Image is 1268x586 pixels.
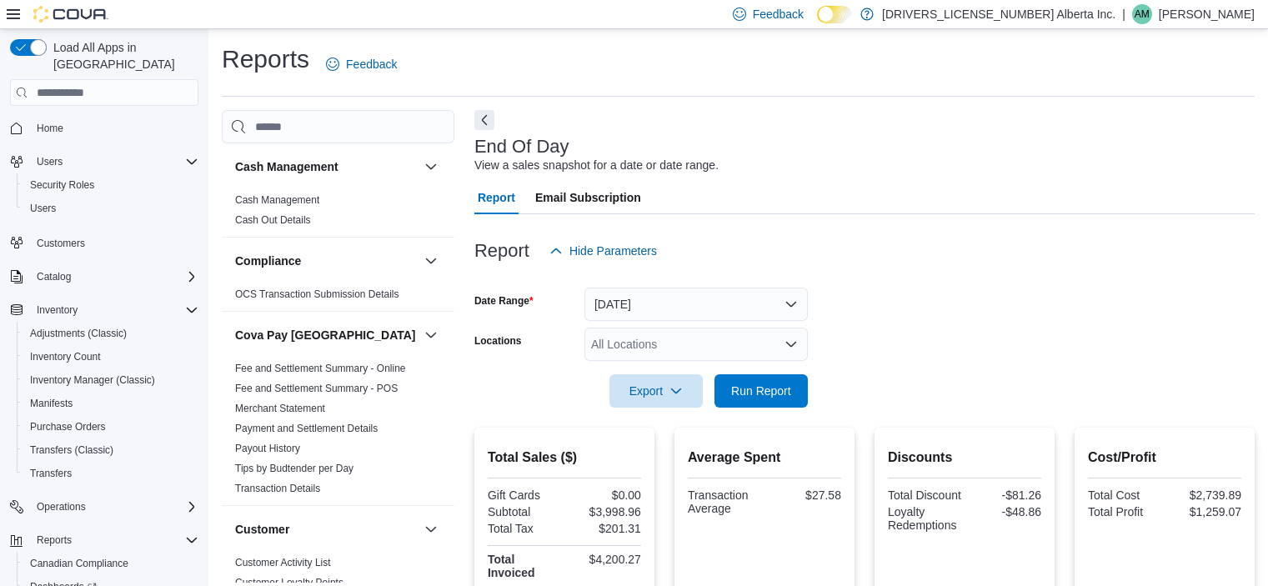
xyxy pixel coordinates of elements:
a: Feedback [319,48,403,81]
div: Total Discount [888,488,961,502]
h2: Discounts [888,448,1041,468]
span: Hide Parameters [569,243,657,259]
button: Compliance [235,253,418,269]
a: Users [23,198,63,218]
button: Cash Management [235,158,418,175]
h3: Cova Pay [GEOGRAPHIC_DATA] [235,327,416,343]
button: Inventory Manager (Classic) [17,368,205,392]
strong: Total Invoiced [488,553,535,579]
a: Fee and Settlement Summary - Online [235,363,406,374]
span: Inventory Count [23,347,198,367]
p: [PERSON_NAME] [1159,4,1255,24]
label: Locations [474,334,522,348]
span: Transfers [23,463,198,483]
a: Customer Activity List [235,557,331,568]
div: Compliance [222,284,454,311]
span: Transfers (Classic) [23,440,198,460]
div: $1,259.07 [1168,505,1241,518]
button: Next [474,110,494,130]
span: Cash Management [235,193,319,207]
label: Date Range [474,294,534,308]
span: Canadian Compliance [30,557,128,570]
div: $4,200.27 [568,553,641,566]
button: [DATE] [584,288,808,321]
a: Transaction Details [235,483,320,494]
button: Operations [3,495,205,518]
a: Adjustments (Classic) [23,323,133,343]
h3: Customer [235,521,289,538]
span: Operations [37,500,86,513]
h2: Average Spent [688,448,841,468]
span: Home [30,118,198,138]
h3: Cash Management [235,158,338,175]
button: Cash Management [421,157,441,177]
span: Export [619,374,693,408]
div: Gift Cards [488,488,561,502]
span: Adjustments (Classic) [23,323,198,343]
a: Cash Out Details [235,214,311,226]
a: Payout History [235,443,300,454]
a: Canadian Compliance [23,553,135,573]
h2: Total Sales ($) [488,448,641,468]
div: $201.31 [568,522,641,535]
span: Security Roles [23,175,198,195]
button: Customers [3,230,205,254]
button: Manifests [17,392,205,415]
span: Fee and Settlement Summary - POS [235,382,398,395]
span: Transfers [30,467,72,480]
span: Inventory Manager (Classic) [23,370,198,390]
button: Cova Pay [GEOGRAPHIC_DATA] [421,325,441,345]
button: Compliance [421,251,441,271]
button: Purchase Orders [17,415,205,438]
a: Transfers [23,463,78,483]
span: Users [30,202,56,215]
div: $0.00 [568,488,641,502]
span: Feedback [753,6,804,23]
span: Manifests [23,393,198,413]
button: Operations [30,497,93,517]
button: Users [3,150,205,173]
span: Load All Apps in [GEOGRAPHIC_DATA] [47,39,198,73]
span: Canadian Compliance [23,553,198,573]
div: Cash Management [222,190,454,237]
span: Users [30,152,198,172]
a: Home [30,118,70,138]
a: Tips by Budtender per Day [235,463,353,474]
span: Payout History [235,442,300,455]
span: Cash Out Details [235,213,311,227]
div: $27.58 [768,488,841,502]
span: Transfers (Classic) [30,443,113,457]
button: Users [30,152,69,172]
div: Loyalty Redemptions [888,505,961,532]
button: Run Report [714,374,808,408]
h3: Report [474,241,529,261]
button: Reports [3,528,205,552]
span: Dark Mode [817,23,818,24]
button: Reports [30,530,78,550]
button: Inventory [30,300,84,320]
span: AM [1135,4,1150,24]
button: Open list of options [784,338,798,351]
span: Email Subscription [535,181,641,214]
span: Fee and Settlement Summary - Online [235,362,406,375]
span: Users [37,155,63,168]
span: Customer Activity List [235,556,331,569]
span: Report [478,181,515,214]
a: Security Roles [23,175,101,195]
a: Cash Management [235,194,319,206]
input: Dark Mode [817,6,852,23]
div: Total Profit [1088,505,1161,518]
span: Transaction Details [235,482,320,495]
button: Inventory [3,298,205,322]
button: Security Roles [17,173,205,197]
span: Payment and Settlement Details [235,422,378,435]
h3: End Of Day [474,137,569,157]
div: View a sales snapshot for a date or date range. [474,157,719,174]
button: Canadian Compliance [17,552,205,575]
a: OCS Transaction Submission Details [235,288,399,300]
a: Payment and Settlement Details [235,423,378,434]
button: Cova Pay [GEOGRAPHIC_DATA] [235,327,418,343]
span: Home [37,122,63,135]
div: $3,998.96 [568,505,641,518]
a: Inventory Manager (Classic) [23,370,162,390]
